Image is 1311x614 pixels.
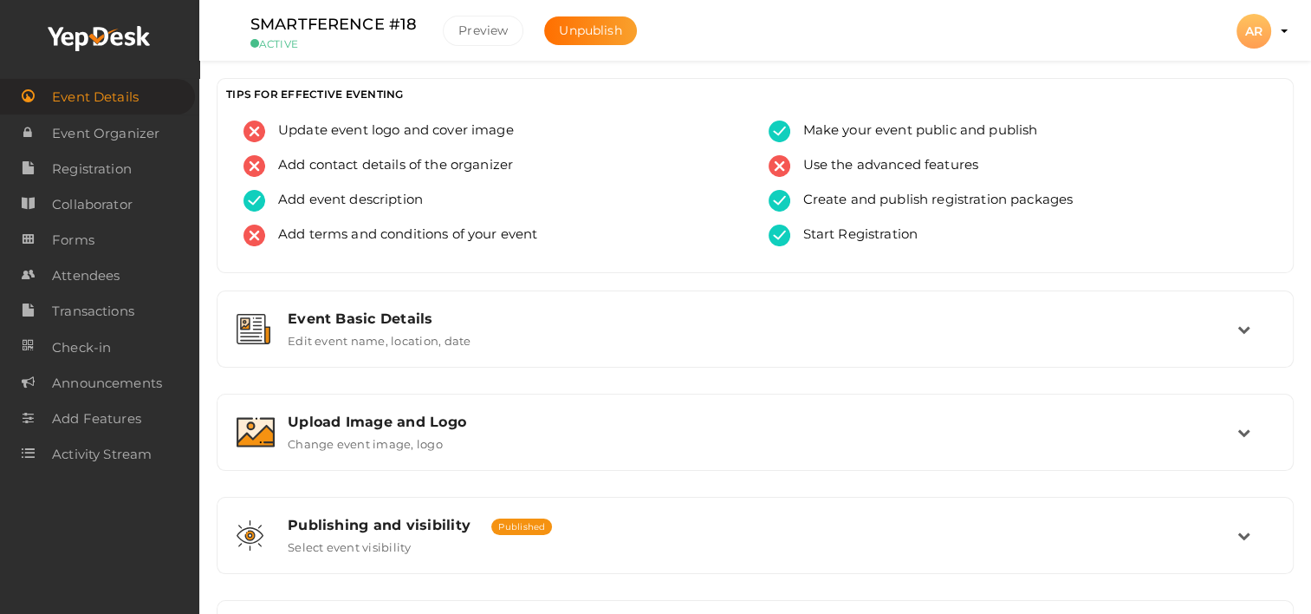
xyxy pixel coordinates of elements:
[1236,23,1271,39] profile-pic: AR
[790,190,1074,212] span: Create and publish registration packages
[769,225,790,246] img: tick-success.svg
[769,121,790,142] img: tick-success.svg
[237,314,270,344] img: event-details.svg
[52,187,133,222] span: Collaborator
[288,533,412,554] label: Select event visibility
[288,430,443,451] label: Change event image, logo
[250,37,417,50] small: ACTIVE
[265,225,537,246] span: Add terms and conditions of your event
[265,155,513,177] span: Add contact details of the organizer
[1236,14,1271,49] div: AR
[1231,13,1276,49] button: AR
[237,417,275,447] img: image.svg
[52,366,162,401] span: Announcements
[443,16,523,46] button: Preview
[243,225,265,246] img: error.svg
[544,16,636,45] button: Unpublish
[243,155,265,177] img: error.svg
[288,327,471,348] label: Edit event name, location, date
[237,520,263,551] img: shared-vision.svg
[288,414,1237,430] div: Upload Image and Logo
[52,258,120,293] span: Attendees
[52,330,111,365] span: Check-in
[265,121,514,142] span: Update event logo and cover image
[52,437,152,472] span: Activity Stream
[52,152,132,186] span: Registration
[250,12,417,37] label: SMARTFERENCE #18
[226,541,1284,558] a: Publishing and visibility Published Select event visibility
[769,155,790,177] img: error.svg
[790,121,1038,142] span: Make your event public and publish
[769,190,790,212] img: tick-success.svg
[52,294,134,329] span: Transactions
[52,223,94,258] span: Forms
[52,116,159,151] span: Event Organizer
[491,519,552,535] span: Published
[52,402,141,436] span: Add Features
[52,80,139,114] span: Event Details
[226,335,1284,351] a: Event Basic Details Edit event name, location, date
[790,155,979,177] span: Use the advanced features
[243,190,265,212] img: tick-success.svg
[288,310,1237,327] div: Event Basic Details
[559,23,621,38] span: Unpublish
[226,88,1284,101] h3: TIPS FOR EFFECTIVE EVENTING
[288,517,471,533] span: Publishing and visibility
[226,438,1284,454] a: Upload Image and Logo Change event image, logo
[265,190,423,212] span: Add event description
[243,121,265,142] img: error.svg
[790,225,918,246] span: Start Registration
